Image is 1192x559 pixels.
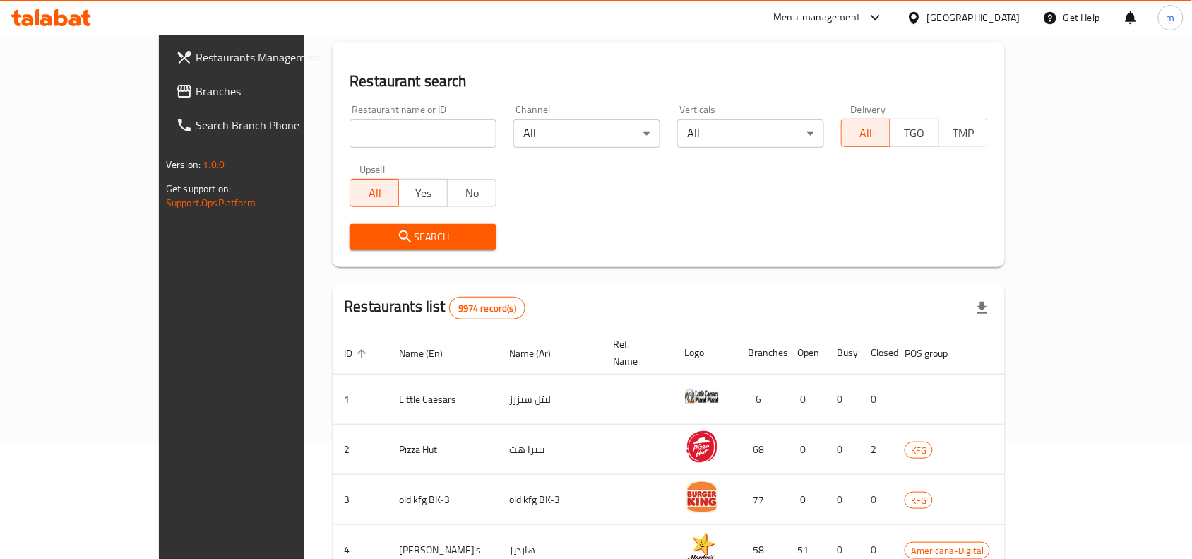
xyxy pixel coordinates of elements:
td: 77 [737,475,786,525]
div: All [677,119,824,148]
td: 0 [859,475,893,525]
td: Pizza Hut [388,425,498,475]
td: بيتزا هت [498,425,602,475]
td: 0 [786,425,826,475]
th: Branches [737,331,786,375]
span: Version: [166,155,201,174]
td: 3 [333,475,388,525]
th: Busy [826,331,859,375]
button: Yes [398,179,448,207]
td: 2 [333,425,388,475]
td: 68 [737,425,786,475]
span: 1.0.0 [203,155,225,174]
td: ليتل سيزرز [498,375,602,425]
div: [GEOGRAPHIC_DATA] [927,10,1020,25]
span: KFG [905,442,932,459]
td: old kfg BK-3 [498,475,602,525]
span: Americana-Digital [905,543,989,559]
th: Logo [673,331,737,375]
div: Menu-management [774,9,861,26]
div: Export file [965,291,999,325]
span: ID [344,345,371,362]
span: Search Branch Phone [196,117,347,134]
img: Little Caesars [684,379,720,414]
span: m [1167,10,1175,25]
span: Search [361,228,485,246]
span: Name (En) [399,345,461,362]
span: 9974 record(s) [450,302,525,315]
img: Pizza Hut [684,429,720,464]
h2: Restaurants list [344,296,525,319]
a: Branches [165,74,358,108]
span: All [356,183,393,204]
td: 0 [826,425,859,475]
button: No [447,179,496,207]
a: Restaurants Management [165,40,358,74]
button: TGO [890,119,939,147]
td: old kfg BK-3 [388,475,498,525]
td: 0 [826,375,859,425]
a: Search Branch Phone [165,108,358,142]
td: 0 [786,375,826,425]
td: 1 [333,375,388,425]
button: All [350,179,399,207]
td: 0 [786,475,826,525]
td: 2 [859,425,893,475]
span: Restaurants Management [196,49,347,66]
div: Total records count [449,297,525,319]
div: All [513,119,660,148]
span: Get support on: [166,180,231,198]
span: All [847,123,885,143]
th: Open [786,331,826,375]
button: All [841,119,890,147]
span: Yes [405,183,442,204]
span: TMP [945,123,982,143]
a: Support.OpsPlatform [166,194,256,212]
span: No [453,183,491,204]
td: 6 [737,375,786,425]
td: 0 [826,475,859,525]
h2: Restaurant search [350,71,988,92]
span: Ref. Name [613,336,656,370]
span: Name (Ar) [509,345,569,362]
span: KFG [905,493,932,509]
span: POS group [905,345,966,362]
td: 0 [859,375,893,425]
td: Little Caesars [388,375,498,425]
button: TMP [938,119,988,147]
button: Search [350,224,496,250]
th: Closed [859,331,893,375]
span: Branches [196,83,347,100]
label: Upsell [359,165,386,175]
span: TGO [896,123,934,143]
input: Search for restaurant name or ID.. [350,119,496,148]
img: old kfg BK-3 [684,479,720,514]
label: Delivery [851,105,886,114]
